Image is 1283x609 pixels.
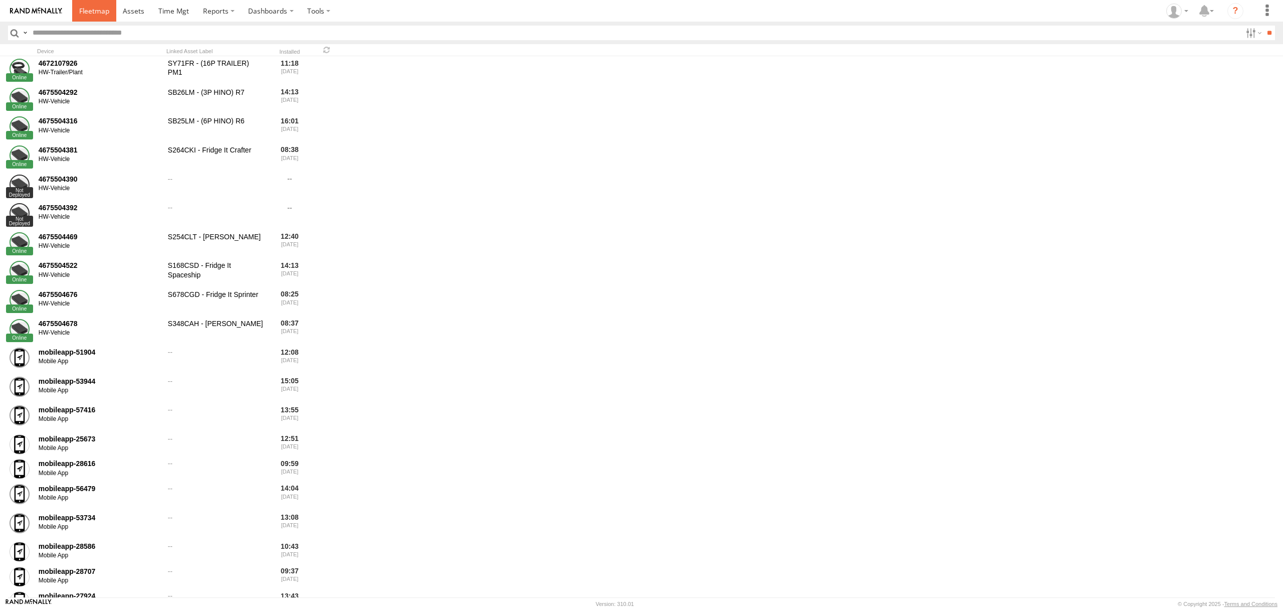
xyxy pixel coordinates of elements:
[166,144,267,171] div: S264CKI - Fridge It Crafter
[39,387,161,395] div: Mobile App
[39,542,161,551] div: mobileapp-28586
[39,484,161,493] div: mobileapp-56479
[39,470,161,478] div: Mobile App
[271,375,309,402] div: 15:05 [DATE]
[39,69,161,77] div: HW-Trailer/Plant
[596,601,634,607] div: Version: 310.01
[39,358,161,366] div: Mobile App
[39,591,161,600] div: mobileapp-27924
[39,567,161,576] div: mobileapp-28707
[1227,3,1243,19] i: ?
[39,88,161,97] div: 4675504292
[166,260,267,287] div: S168CSD - Fridge It Spaceship
[271,86,309,113] div: 14:13 [DATE]
[271,458,309,481] div: 09:59 [DATE]
[39,434,161,443] div: mobileapp-25673
[1242,26,1263,40] label: Search Filter Options
[271,540,309,563] div: 10:43 [DATE]
[1163,4,1192,19] div: Peter Lu
[37,48,162,55] div: Device
[271,115,309,142] div: 16:01 [DATE]
[1224,601,1277,607] a: Terms and Conditions
[39,116,161,125] div: 4675504316
[39,156,161,164] div: HW-Vehicle
[271,433,309,456] div: 12:51 [DATE]
[39,127,161,135] div: HW-Vehicle
[166,288,267,316] div: S678CGD - Fridge It Sprinter
[39,577,161,585] div: Mobile App
[39,415,161,423] div: Mobile App
[39,242,161,250] div: HW-Vehicle
[166,48,267,55] div: Linked Asset Label
[39,290,161,299] div: 4675504676
[39,348,161,357] div: mobileapp-51904
[39,405,161,414] div: mobileapp-57416
[39,377,161,386] div: mobileapp-53944
[1178,601,1277,607] div: © Copyright 2025 -
[166,231,267,258] div: S254CLT - [PERSON_NAME]
[39,329,161,337] div: HW-Vehicle
[39,213,161,221] div: HW-Vehicle
[271,483,309,510] div: 14:04 [DATE]
[39,175,161,184] div: 4675504390
[166,115,267,142] div: SB25LM - (6P HINO) R6
[39,459,161,468] div: mobileapp-28616
[271,346,309,373] div: 12:08 [DATE]
[271,404,309,431] div: 13:55 [DATE]
[10,8,62,15] img: rand-logo.svg
[39,300,161,308] div: HW-Vehicle
[271,565,309,588] div: 09:37 [DATE]
[39,513,161,522] div: mobileapp-53734
[39,232,161,241] div: 4675504469
[39,523,161,531] div: Mobile App
[39,271,161,279] div: HW-Vehicle
[39,319,161,328] div: 4675504678
[39,261,161,270] div: 4675504522
[271,231,309,258] div: 12:40 [DATE]
[166,86,267,113] div: SB26LM - (3P HINO) R7
[271,50,309,55] div: Installed
[271,144,309,171] div: 08:38 [DATE]
[39,203,161,212] div: 4675504392
[39,98,161,106] div: HW-Vehicle
[271,288,309,316] div: 08:25 [DATE]
[39,59,161,68] div: 4672107926
[21,26,29,40] label: Search Query
[39,494,161,502] div: Mobile App
[39,552,161,560] div: Mobile App
[321,45,333,55] span: Refresh
[39,444,161,452] div: Mobile App
[39,145,161,155] div: 4675504381
[39,185,161,193] div: HW-Vehicle
[166,318,267,345] div: S348CAH - [PERSON_NAME]
[166,57,267,84] div: SY71FR - (16P TRAILER) PM1
[6,599,52,609] a: Visit our Website
[271,57,309,84] div: 11:18 [DATE]
[271,260,309,287] div: 14:13 [DATE]
[271,318,309,345] div: 08:37 [DATE]
[271,512,309,539] div: 13:08 [DATE]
